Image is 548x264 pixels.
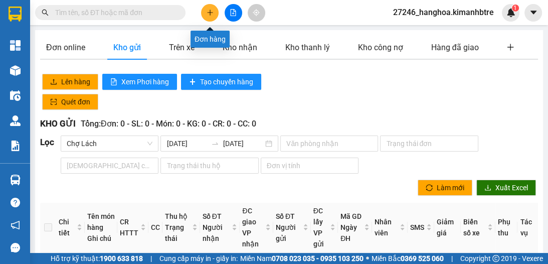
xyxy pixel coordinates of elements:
[211,140,219,148] span: swap-right
[313,207,323,226] span: ĐC lấy
[55,7,173,18] input: Tìm tên, số ĐT hoặc mã đơn
[59,216,75,238] span: Chi tiết
[165,212,188,220] span: Thu hộ
[10,141,21,151] img: solution-icon
[40,137,54,147] span: Lọc
[253,9,260,16] span: aim
[67,136,152,151] span: Chợ Lách
[437,182,464,193] span: Làm mới
[166,138,207,149] input: Ngày bắt đầu
[203,212,222,220] span: Số ĐT
[203,223,223,242] span: Người nhận
[189,78,196,86] span: plus
[385,6,502,19] span: 27246_hanghoa.kimanhbtre
[207,9,214,16] span: plus
[40,118,76,128] span: KHO GỬI
[313,229,324,248] span: VP gửi
[506,8,515,17] img: icon-new-feature
[506,43,514,51] span: plus
[225,4,242,22] button: file-add
[159,253,238,264] span: Cung cấp máy in - giấy in:
[61,96,90,107] span: Quét đơn
[211,140,219,148] span: to
[11,198,20,207] span: question-circle
[340,212,361,220] span: Mã GD
[120,218,129,226] span: CR
[46,41,85,54] div: Đơn online
[151,222,160,233] div: CC
[513,5,517,12] span: 1
[87,211,115,244] div: Tên món hàng Ghi chú
[431,41,479,54] div: Hàng đã giao
[451,253,453,264] span: |
[240,253,363,264] span: Miền Nam
[110,78,117,86] span: file-text
[476,180,536,196] button: downloadXuất Excel
[242,229,259,248] span: VP nhận
[102,74,177,90] button: file-textXem Phơi hàng
[375,216,398,238] span: Nhân viên
[50,78,57,86] span: upload
[42,94,98,110] button: scanQuét đơn
[242,207,256,226] span: ĐC giao
[529,8,538,17] span: caret-down
[169,41,195,54] div: Trên xe
[276,223,296,242] span: Người gửi
[463,216,485,238] div: Biển số xe
[51,253,143,264] span: Hỗ trợ kỹ thuật:
[10,40,21,51] img: dashboard-icon
[248,4,265,22] button: aim
[165,223,184,242] span: Trạng thái
[113,41,141,54] div: Kho gửi
[372,253,444,264] span: Miền Bắc
[42,9,49,16] span: search
[230,9,237,16] span: file-add
[10,175,21,185] img: warehouse-icon
[401,254,444,262] strong: 0369 525 060
[121,76,169,87] span: Xem Phơi hàng
[418,180,472,196] button: syncLàm mới
[498,216,515,238] div: Phụ thu
[426,184,433,192] span: sync
[410,223,424,231] span: SMS
[50,98,57,106] span: scan
[10,115,21,126] img: warehouse-icon
[272,254,363,262] strong: 0708 023 035 - 0935 103 250
[276,212,295,220] span: Số ĐT
[61,76,90,87] span: Lên hàng
[512,5,519,12] sup: 1
[285,41,330,54] div: Kho thanh lý
[9,7,22,22] img: logo-vxr
[150,253,152,264] span: |
[223,138,263,149] input: Ngày kết thúc
[100,254,143,262] strong: 1900 633 818
[120,229,138,237] span: HTTT
[358,41,403,54] div: Kho công nợ
[10,90,21,101] img: warehouse-icon
[11,220,20,230] span: notification
[437,216,458,238] div: Giảm giá
[10,65,21,76] img: warehouse-icon
[366,256,369,260] span: ⚪️
[517,203,538,252] th: Tác vụ
[81,119,256,128] span: Tổng: Đơn: 0 - SL: 0 - Món: 0 - KG: 0 - CR: 0 - CC: 0
[524,4,542,22] button: caret-down
[200,76,253,87] span: Tạo chuyến hàng
[42,74,98,90] button: uploadLên hàng
[223,41,257,54] div: Kho nhận
[11,243,20,252] span: message
[492,255,499,262] span: copyright
[340,223,357,242] span: Ngày ĐH
[181,74,261,90] button: plusTạo chuyến hàng
[201,4,219,22] button: plus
